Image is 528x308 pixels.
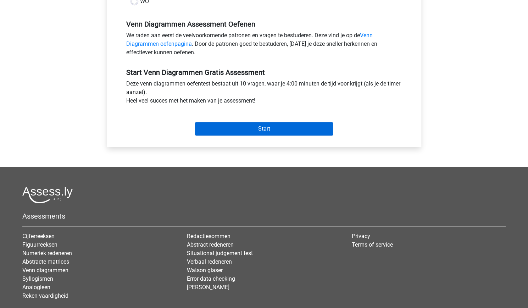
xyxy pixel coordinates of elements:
a: Venn diagrammen [22,267,68,274]
a: Privacy [352,233,370,240]
a: Cijferreeksen [22,233,55,240]
a: Syllogismen [22,275,53,282]
div: We raden aan eerst de veelvoorkomende patronen en vragen te bestuderen. Deze vind je op de . Door... [121,31,407,60]
a: Verbaal redeneren [187,258,232,265]
a: Abstracte matrices [22,258,69,265]
a: Numeriek redeneren [22,250,72,257]
a: Abstract redeneren [187,241,234,248]
img: Assessly logo [22,187,73,203]
a: Situational judgement test [187,250,253,257]
a: Watson glaser [187,267,223,274]
a: Terms of service [352,241,393,248]
input: Start [195,122,333,136]
a: Redactiesommen [187,233,230,240]
h5: Assessments [22,212,506,220]
h5: Start Venn Diagrammen Gratis Assessment [126,68,402,77]
a: Error data checking [187,275,235,282]
a: Analogieen [22,284,50,291]
a: Reken vaardigheid [22,292,68,299]
a: Figuurreeksen [22,241,57,248]
a: [PERSON_NAME] [187,284,229,291]
h5: Venn Diagrammen Assessment Oefenen [126,20,402,28]
div: Deze venn diagrammen oefentest bestaat uit 10 vragen, waar je 4:00 minuten de tijd voor krijgt (a... [121,79,407,108]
